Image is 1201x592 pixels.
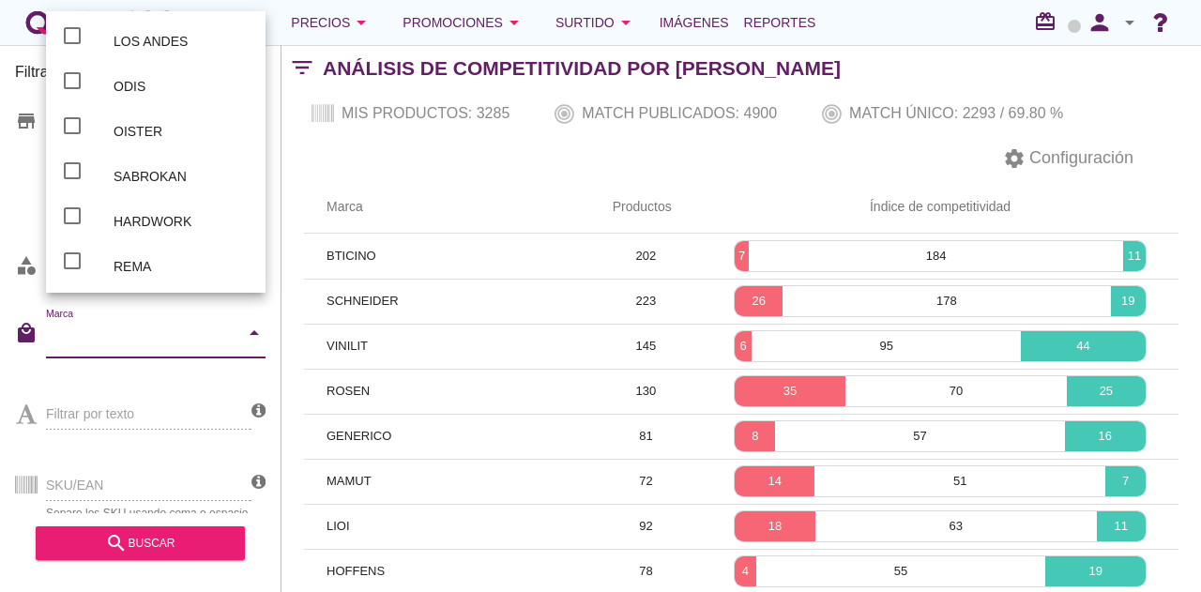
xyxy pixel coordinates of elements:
p: 184 [749,247,1123,266]
th: Marca: Not sorted. [304,181,590,234]
div: buscar [51,532,230,554]
p: 8 [735,427,775,446]
i: local_mall [15,322,38,344]
div: OISTER [114,120,251,143]
p: 95 [752,337,1021,356]
i: arrow_drop_down [615,11,637,34]
p: 7 [1105,472,1146,491]
div: Surtido [555,11,637,34]
p: 35 [735,382,845,401]
h2: Análisis de competitividad por [PERSON_NAME] [323,53,841,83]
span: VINILIT [327,339,368,353]
p: 14 [735,472,814,491]
td: 130 [590,369,702,414]
i: filter_list [281,68,323,68]
td: 81 [590,414,702,459]
td: 145 [590,324,702,369]
span: Reportes [744,11,816,34]
button: Precios [276,4,388,41]
div: HARDWORK [114,210,251,233]
p: 19 [1045,562,1146,581]
p: 25 [1067,382,1146,401]
a: Reportes [737,4,824,41]
td: 223 [590,279,702,324]
span: Configuración [1026,145,1133,171]
button: Configuración [988,142,1148,175]
a: Imágenes [652,4,737,41]
div: Promociones [403,11,525,34]
th: Productos: Not sorted. [590,181,702,234]
i: arrow_drop_down [350,11,372,34]
span: MAMUT [327,474,372,488]
i: arrow_drop_down [1118,11,1141,34]
p: 18 [735,517,815,536]
p: 7 [735,247,749,266]
button: Promociones [388,4,540,41]
i: settings [1003,147,1026,170]
button: Surtido [540,4,652,41]
i: category [15,254,38,277]
span: HOFFENS [327,564,385,578]
p: 11 [1097,517,1146,536]
div: SABROKAN [114,165,251,188]
p: 51 [814,472,1105,491]
i: redeem [1034,10,1064,33]
th: Índice de competitividad: Not sorted. [702,181,1178,234]
p: 19 [1111,292,1146,311]
i: arrow_drop_down [243,322,266,344]
p: 26 [735,292,783,311]
td: 202 [590,234,702,279]
p: 6 [735,337,752,356]
div: ODIS [114,75,251,98]
a: white-qmatch-logo [23,4,173,41]
span: Imágenes [660,11,729,34]
span: GENERICO [327,429,391,443]
td: 92 [590,504,702,549]
div: REMA [114,255,251,278]
p: 63 [815,517,1097,536]
p: 70 [845,382,1067,401]
i: search [105,532,128,554]
p: 16 [1065,427,1146,446]
span: ROSEN [327,384,370,398]
p: 11 [1123,247,1146,266]
p: 44 [1021,337,1146,356]
span: LIOI [327,519,350,533]
h3: Filtrar por [15,61,266,91]
span: SCHNEIDER [327,294,399,308]
i: store [15,110,38,132]
p: 178 [783,292,1111,311]
i: person [1081,9,1118,36]
i: arrow_drop_down [503,11,525,34]
p: 57 [775,427,1064,446]
span: BTICINO [327,249,376,263]
button: buscar [36,526,245,560]
p: 55 [756,562,1046,581]
td: 72 [590,459,702,504]
div: Precios [291,11,372,34]
div: LOS ANDES [114,30,251,53]
p: 4 [735,562,755,581]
